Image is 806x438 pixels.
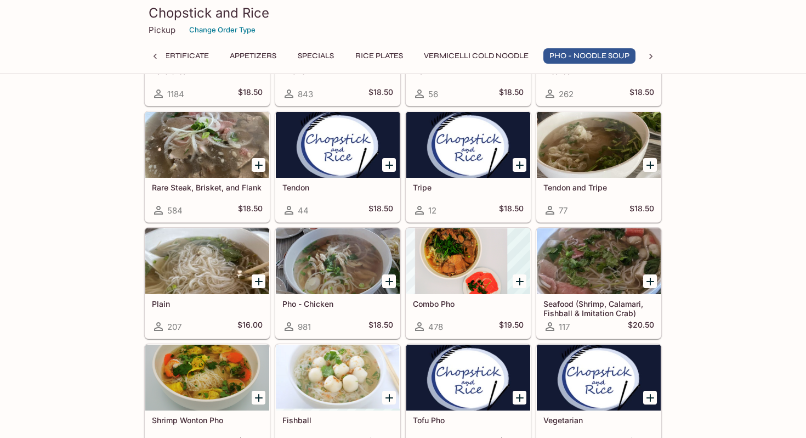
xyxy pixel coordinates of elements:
[537,345,661,411] div: Vegetarian
[252,391,265,405] button: Add Shrimp Wonton Pho
[282,183,393,192] h5: Tendon
[382,391,396,405] button: Add Fishball
[224,48,282,64] button: Appetizers
[252,274,265,288] button: Add Plain
[298,322,311,332] span: 981
[543,299,654,317] h5: Seafood (Shrimp, Calamari, Fishball & Imitation Crab)
[134,48,215,64] button: Gift Certificate
[406,111,531,222] a: Tripe12$18.50
[643,274,657,288] button: Add Seafood (Shrimp, Calamari, Fishball & Imitation Crab)
[237,320,263,333] h5: $16.00
[406,228,531,339] a: Combo Pho478$19.50
[382,158,396,172] button: Add Tendon
[536,111,661,222] a: Tendon and Tripe77$18.50
[368,204,393,217] h5: $18.50
[643,391,657,405] button: Add Vegetarian
[167,89,184,99] span: 1184
[513,274,526,288] button: Add Combo Pho
[382,274,396,288] button: Add Pho - Chicken
[291,48,340,64] button: Specials
[145,228,270,339] a: Plain207$16.00
[413,183,524,192] h5: Tripe
[238,87,263,100] h5: $18.50
[513,391,526,405] button: Add Tofu Pho
[413,299,524,308] h5: Combo Pho
[559,205,567,216] span: 77
[543,415,654,425] h5: Vegetarian
[298,89,313,99] span: 843
[368,320,393,333] h5: $18.50
[282,415,393,425] h5: Fishball
[167,205,183,216] span: 584
[275,111,400,222] a: Tendon44$18.50
[152,415,263,425] h5: Shrimp Wonton Pho
[499,320,524,333] h5: $19.50
[275,228,400,339] a: Pho - Chicken981$18.50
[413,415,524,425] h5: Tofu Pho
[282,299,393,308] h5: Pho - Chicken
[629,204,654,217] h5: $18.50
[537,112,661,178] div: Tendon and Tripe
[167,322,181,332] span: 207
[418,48,535,64] button: Vermicelli Cold Noodle
[276,112,400,178] div: Tendon
[513,158,526,172] button: Add Tripe
[145,228,269,294] div: Plain
[298,205,309,216] span: 44
[536,228,661,339] a: Seafood (Shrimp, Calamari, Fishball & Imitation Crab)117$20.50
[406,228,530,294] div: Combo Pho
[628,320,654,333] h5: $20.50
[145,112,269,178] div: Rare Steak, Brisket, and Flank
[643,158,657,172] button: Add Tendon and Tripe
[252,158,265,172] button: Add Rare Steak, Brisket, and Flank
[238,204,263,217] h5: $18.50
[543,183,654,192] h5: Tendon and Tripe
[559,322,570,332] span: 117
[406,112,530,178] div: Tripe
[184,21,260,38] button: Change Order Type
[499,204,524,217] h5: $18.50
[145,111,270,222] a: Rare Steak, Brisket, and Flank584$18.50
[145,345,269,411] div: Shrimp Wonton Pho
[349,48,409,64] button: Rice Plates
[276,228,400,294] div: Pho - Chicken
[499,87,524,100] h5: $18.50
[406,345,530,411] div: Tofu Pho
[559,89,574,99] span: 262
[276,345,400,411] div: Fishball
[368,87,393,100] h5: $18.50
[428,322,443,332] span: 478
[152,183,263,192] h5: Rare Steak, Brisket, and Flank
[149,25,175,35] p: Pickup
[152,299,263,308] h5: Plain
[428,205,436,216] span: 12
[543,48,635,64] button: Pho - Noodle Soup
[537,228,661,294] div: Seafood (Shrimp, Calamari, Fishball & Imitation Crab)
[149,4,657,21] h3: Chopstick and Rice
[629,87,654,100] h5: $18.50
[428,89,438,99] span: 56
